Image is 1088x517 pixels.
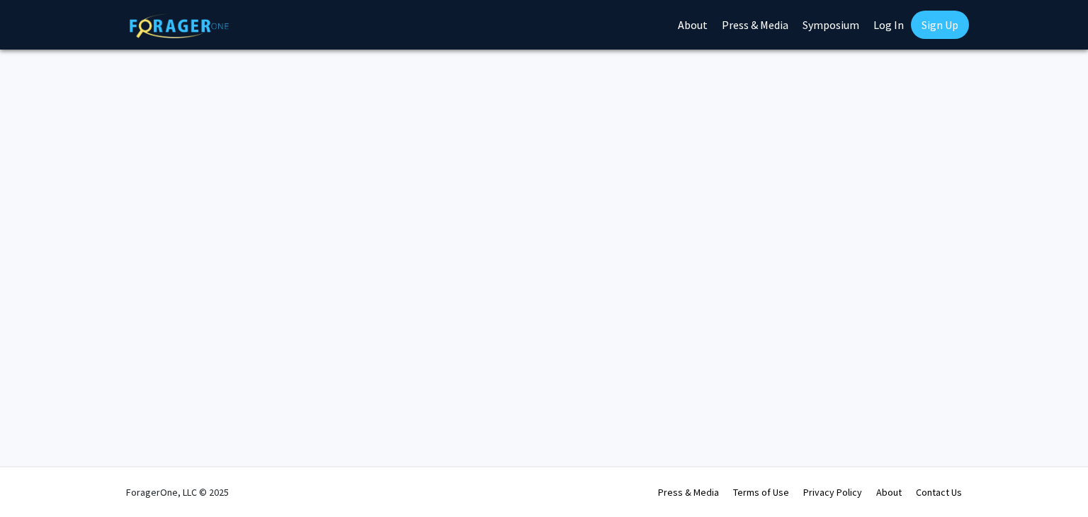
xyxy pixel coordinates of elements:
[130,13,229,38] img: ForagerOne Logo
[916,486,962,499] a: Contact Us
[803,486,862,499] a: Privacy Policy
[876,486,902,499] a: About
[658,486,719,499] a: Press & Media
[911,11,969,39] a: Sign Up
[733,486,789,499] a: Terms of Use
[126,467,229,517] div: ForagerOne, LLC © 2025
